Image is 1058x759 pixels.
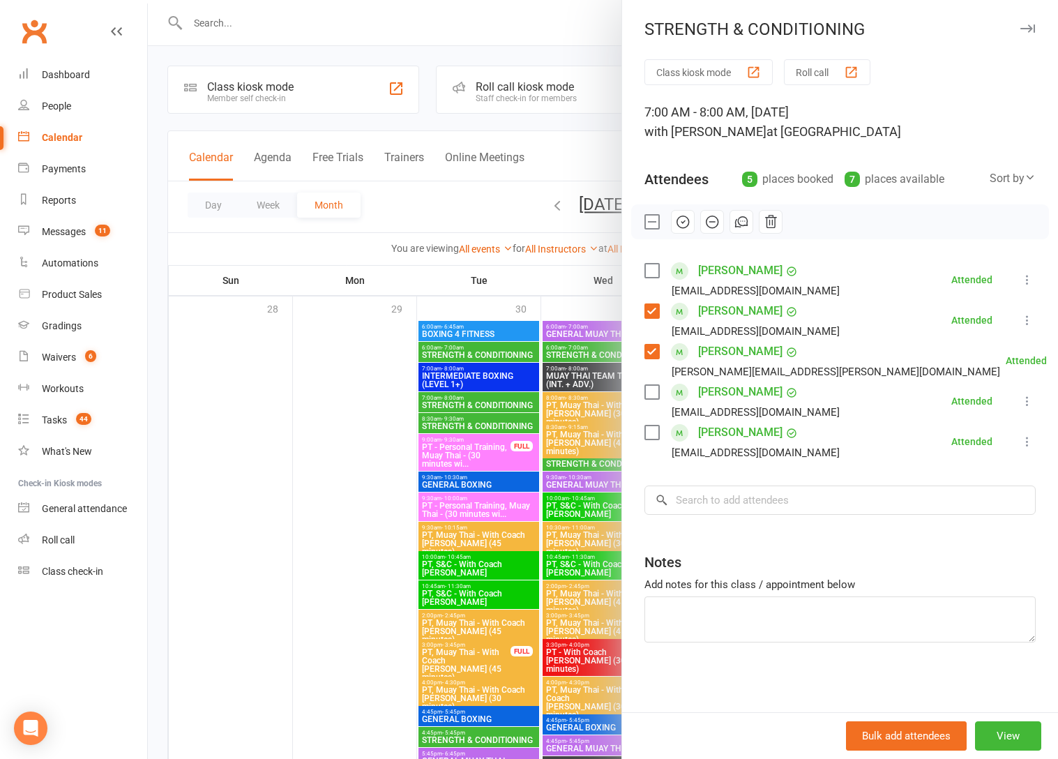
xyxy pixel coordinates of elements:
[42,446,92,457] div: What's New
[18,91,147,122] a: People
[42,69,90,80] div: Dashboard
[698,421,783,444] a: [PERSON_NAME]
[42,132,82,143] div: Calendar
[42,534,75,546] div: Roll call
[784,59,870,85] button: Roll call
[698,340,783,363] a: [PERSON_NAME]
[622,20,1058,39] div: STRENGTH & CONDITIONING
[42,414,67,426] div: Tasks
[18,122,147,153] a: Calendar
[18,525,147,556] a: Roll call
[95,225,110,236] span: 11
[42,163,86,174] div: Payments
[644,124,766,139] span: with [PERSON_NAME]
[951,437,992,446] div: Attended
[698,260,783,282] a: [PERSON_NAME]
[846,721,967,751] button: Bulk add attendees
[742,172,757,187] div: 5
[18,405,147,436] a: Tasks 44
[42,100,71,112] div: People
[18,59,147,91] a: Dashboard
[18,248,147,279] a: Automations
[18,493,147,525] a: General attendance kiosk mode
[672,322,840,340] div: [EMAIL_ADDRESS][DOMAIN_NAME]
[644,486,1036,515] input: Search to add attendees
[1006,356,1047,366] div: Attended
[42,352,76,363] div: Waivers
[42,566,103,577] div: Class check-in
[42,226,86,237] div: Messages
[18,342,147,373] a: Waivers 6
[42,320,82,331] div: Gradings
[644,170,709,189] div: Attendees
[18,279,147,310] a: Product Sales
[18,373,147,405] a: Workouts
[766,124,901,139] span: at [GEOGRAPHIC_DATA]
[644,553,681,572] div: Notes
[845,170,944,189] div: places available
[672,444,840,462] div: [EMAIL_ADDRESS][DOMAIN_NAME]
[672,282,840,300] div: [EMAIL_ADDRESS][DOMAIN_NAME]
[42,195,76,206] div: Reports
[672,363,1000,381] div: [PERSON_NAME][EMAIL_ADDRESS][PERSON_NAME][DOMAIN_NAME]
[42,383,84,394] div: Workouts
[975,721,1041,751] button: View
[990,170,1036,188] div: Sort by
[951,396,992,406] div: Attended
[18,436,147,467] a: What's New
[42,289,102,300] div: Product Sales
[672,403,840,421] div: [EMAIL_ADDRESS][DOMAIN_NAME]
[42,257,98,269] div: Automations
[951,315,992,325] div: Attended
[951,275,992,285] div: Attended
[18,310,147,342] a: Gradings
[18,185,147,216] a: Reports
[14,712,47,745] div: Open Intercom Messenger
[698,300,783,322] a: [PERSON_NAME]
[42,503,127,514] div: General attendance
[85,350,96,362] span: 6
[18,153,147,185] a: Payments
[18,216,147,248] a: Messages 11
[698,381,783,403] a: [PERSON_NAME]
[845,172,860,187] div: 7
[18,556,147,587] a: Class kiosk mode
[644,576,1036,593] div: Add notes for this class / appointment below
[17,14,52,49] a: Clubworx
[76,413,91,425] span: 44
[742,170,833,189] div: places booked
[644,59,773,85] button: Class kiosk mode
[644,103,1036,142] div: 7:00 AM - 8:00 AM, [DATE]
